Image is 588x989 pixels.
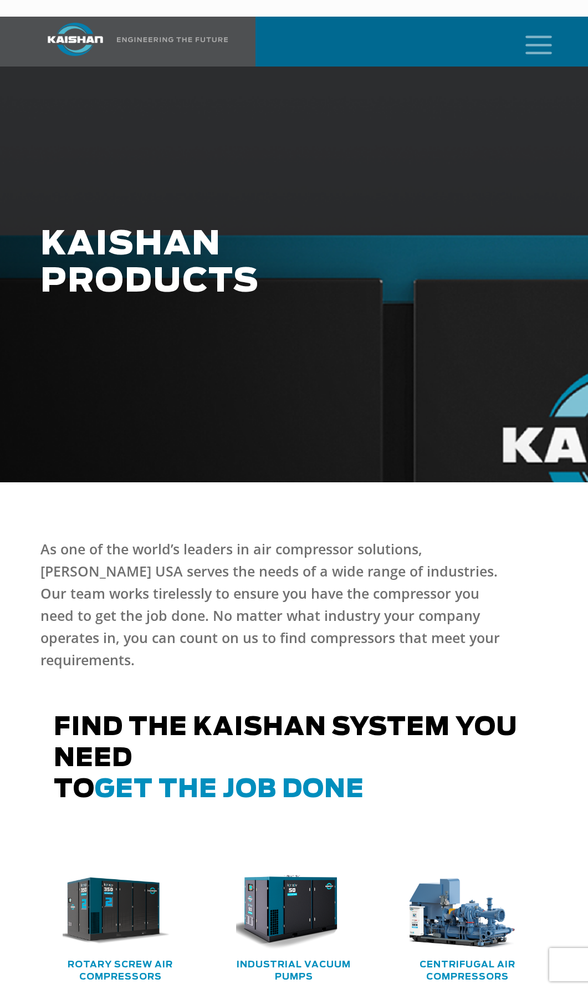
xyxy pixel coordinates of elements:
[521,32,540,51] a: mobile menu
[420,960,515,981] a: Centrifugal Air Compressors
[95,777,364,802] span: get the job done
[237,960,351,981] a: Industrial Vacuum Pumps
[117,37,228,42] img: Engineering the future
[34,23,117,56] img: kaishan logo
[40,538,510,671] p: As one of the world’s leaders in air compressor solutions, [PERSON_NAME] USA serves the needs of ...
[410,872,525,950] div: thumb-centrifugal-compressor
[54,872,171,950] img: krsp350
[40,226,461,300] h1: KAISHAN PRODUCTS
[63,872,178,950] div: krsp350
[54,715,518,802] span: Find the kaishan system you need to
[68,960,173,981] a: Rotary Screw Air Compressors
[401,872,518,950] img: thumb-centrifugal-compressor
[236,872,352,950] div: krsv50
[228,872,344,950] img: krsv50
[34,17,230,67] a: Kaishan USA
